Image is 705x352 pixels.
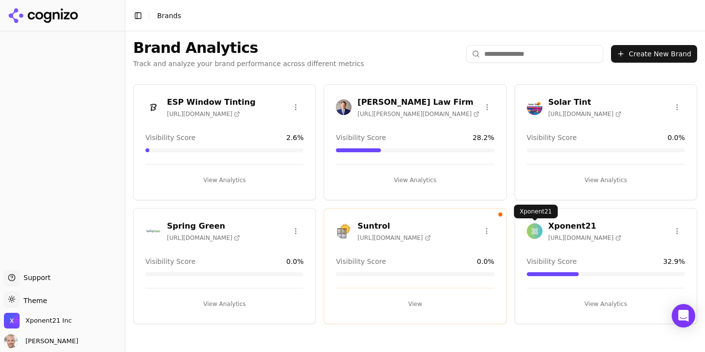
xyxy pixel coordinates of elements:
span: Support [20,273,50,282]
img: Will Melton [4,334,18,348]
img: Solar Tint [527,99,542,115]
p: Xponent21 [520,208,552,215]
h3: Xponent21 [548,220,621,232]
span: Visibility Score [145,257,195,266]
h3: Solar Tint [548,96,621,108]
h3: [PERSON_NAME] Law Firm [357,96,479,108]
button: Open user button [4,334,78,348]
span: [URL][DOMAIN_NAME] [548,110,621,118]
button: View Analytics [145,172,304,188]
img: Spring Green [145,223,161,239]
img: Johnston Law Firm [336,99,352,115]
h3: Spring Green [167,220,240,232]
button: View Analytics [336,172,494,188]
button: View Analytics [145,296,304,312]
img: Xponent21 Inc [4,313,20,329]
span: [URL][DOMAIN_NAME] [357,234,430,242]
span: Visibility Score [145,133,195,142]
span: Visibility Score [336,133,386,142]
span: 0.0 % [667,133,685,142]
span: [URL][DOMAIN_NAME] [548,234,621,242]
span: [URL][PERSON_NAME][DOMAIN_NAME] [357,110,479,118]
button: Create New Brand [611,45,697,63]
div: Open Intercom Messenger [672,304,695,328]
span: Theme [20,297,47,305]
button: Open organization switcher [4,313,72,329]
h3: Suntrol [357,220,430,232]
p: Track and analyze your brand performance across different metrics [133,59,364,69]
span: Visibility Score [336,257,386,266]
span: 32.9 % [663,257,685,266]
button: View Analytics [527,172,685,188]
img: Suntrol [336,223,352,239]
span: 0.0 % [477,257,494,266]
img: Xponent21 [527,223,542,239]
h1: Brand Analytics [133,39,364,57]
span: 0.0 % [286,257,304,266]
h3: ESP Window Tinting [167,96,256,108]
span: Brands [157,12,181,20]
nav: breadcrumb [157,11,181,21]
img: ESP Window Tinting [145,99,161,115]
span: 2.6 % [286,133,304,142]
button: View Analytics [527,296,685,312]
span: [URL][DOMAIN_NAME] [167,234,240,242]
span: Visibility Score [527,133,577,142]
span: Xponent21 Inc [25,316,72,325]
span: [PERSON_NAME] [22,337,78,346]
span: [URL][DOMAIN_NAME] [167,110,240,118]
button: View [336,296,494,312]
span: 28.2 % [472,133,494,142]
span: Visibility Score [527,257,577,266]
